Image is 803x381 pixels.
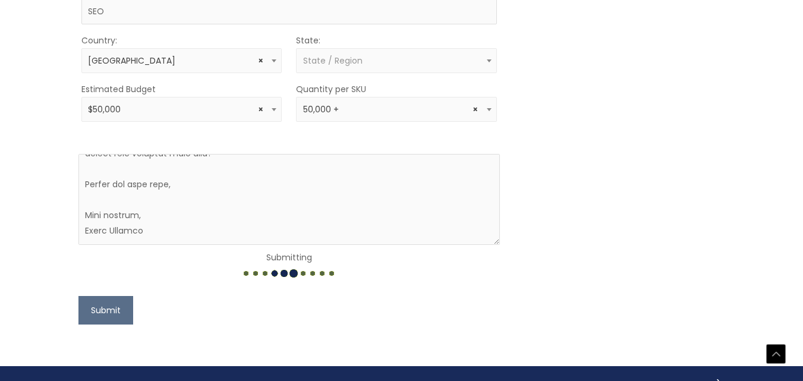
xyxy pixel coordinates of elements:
span: $50,000 [88,104,275,115]
span: Remove all items [473,104,478,115]
span: India [81,48,282,73]
button: Submit [78,296,133,325]
span: State / Region [303,55,363,67]
span: 50,000 + [303,104,490,115]
label: State: [296,33,320,48]
img: dotted-loader.gif [241,267,336,279]
span: $50,000 [81,97,282,122]
label: Quantity per SKU [296,81,366,97]
span: Remove all items [258,55,263,67]
span: Remove all items [258,104,263,115]
label: Estimated Budget [81,81,156,97]
center: Submitting [78,250,500,281]
span: 50,000 + [296,97,497,122]
span: India [88,55,275,67]
label: Country: [81,33,117,48]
